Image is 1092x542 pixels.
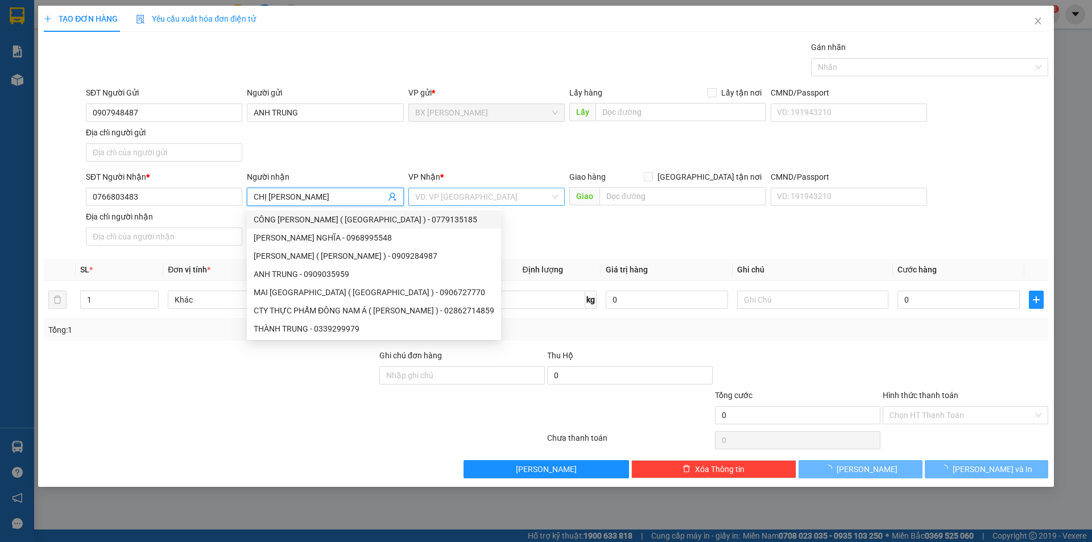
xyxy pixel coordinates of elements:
span: Giá trị hàng [606,265,648,274]
div: CTY THỰC PHẨM ĐÔNG NAM Á ( [PERSON_NAME] ) - 02862714859 [254,304,494,317]
label: Hình thức thanh toán [883,391,958,400]
div: CÔNG TY THÀNH TRUNG ( HỒ LÊ THÀNH ) - 0779135185 [247,210,501,229]
span: plus [44,15,52,23]
span: DĐ: [10,53,26,65]
input: Ghi Chú [737,291,888,309]
div: Địa chỉ người gửi [86,126,242,139]
span: Lấy tận nơi [717,86,766,99]
div: SĐT Người Gửi [86,86,242,99]
div: VP gửi [408,86,565,99]
input: Dọc đường [599,187,766,205]
span: Giao [569,187,599,205]
span: loading [940,465,953,473]
div: THÀNH TRUNG - 0339299979 [254,322,494,335]
div: CÔNG [PERSON_NAME] ( [GEOGRAPHIC_DATA] ) - 0779135185 [254,213,494,226]
span: VP Nhận [408,172,440,181]
div: SĐT Người Nhận [86,171,242,183]
span: Đơn vị tính [168,265,210,274]
div: CMND/Passport [771,171,927,183]
div: Tổng: 1 [48,324,421,336]
span: [GEOGRAPHIC_DATA] tận nơi [653,171,766,183]
input: Dọc đường [595,103,766,121]
button: [PERSON_NAME] và In [925,460,1048,478]
div: [PERSON_NAME] NGHĨA - 0968995548 [254,231,494,244]
span: Khác [175,291,312,308]
span: Lấy hàng [569,88,602,97]
span: [GEOGRAPHIC_DATA] [10,65,175,85]
div: 0939903638 [10,37,175,53]
div: CTY THỰC PHẨM ĐÔNG NAM Á ( HUỲNH THANH TRUNG ) - 02862714859 [247,301,501,320]
span: Xóa Thông tin [695,463,744,475]
div: ANH TÝ [10,23,175,37]
span: delete [682,465,690,474]
button: deleteXóa Thông tin [631,460,797,478]
span: [PERSON_NAME] [516,463,577,475]
div: ANH TRUNG - 0909035959 [247,265,501,283]
button: [PERSON_NAME] [799,460,922,478]
label: Gán nhãn [811,43,846,52]
div: ANH TRUNG - 0909035959 [254,268,494,280]
div: BX [PERSON_NAME] [10,10,175,23]
input: Địa chỉ của người nhận [86,227,242,246]
span: Tổng cước [715,391,752,400]
input: Ghi chú đơn hàng [379,366,545,384]
span: close [1033,16,1043,26]
div: PHẠM THÀNH TRUNG ( VŨ ) - 0909284987 [247,247,501,265]
div: PHAN THÀNH TRUNG NGHĨA - 0968995548 [247,229,501,247]
div: MAI [GEOGRAPHIC_DATA] ( [GEOGRAPHIC_DATA] ) - 0906727770 [254,286,494,299]
span: [PERSON_NAME] và In [953,463,1032,475]
label: Ghi chú đơn hàng [379,351,442,360]
div: CMND/Passport [771,86,927,99]
span: Lấy [569,103,595,121]
span: Cước hàng [897,265,937,274]
div: Địa chỉ người nhận [86,210,242,223]
div: Chưa thanh toán [546,432,714,452]
span: BX Cao Lãnh [415,104,558,121]
div: THÀNH TRUNG - 0339299979 [247,320,501,338]
img: icon [136,15,145,24]
span: Thu Hộ [547,351,573,360]
button: Close [1022,6,1054,38]
div: MAI THÀNH TRUNG ( HẢI ) - 0906727770 [247,283,501,301]
span: kg [585,291,597,309]
div: Người nhận [247,171,403,183]
span: Yêu cầu xuất hóa đơn điện tử [136,14,256,23]
span: [PERSON_NAME] [837,463,897,475]
input: 0 [606,291,728,309]
span: Định lượng [523,265,563,274]
button: [PERSON_NAME] [464,460,629,478]
button: plus [1029,291,1044,309]
button: delete [48,291,67,309]
span: TẠO ĐƠN HÀNG [44,14,118,23]
span: Giao hàng [569,172,606,181]
th: Ghi chú [733,259,893,281]
span: user-add [388,192,397,201]
div: Người gửi [247,86,403,99]
div: [PERSON_NAME] ( [PERSON_NAME] ) - 0909284987 [254,250,494,262]
span: loading [824,465,837,473]
input: Địa chỉ của người gửi [86,143,242,162]
span: plus [1029,295,1043,304]
span: SL [80,265,89,274]
span: Gửi: [10,11,27,23]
